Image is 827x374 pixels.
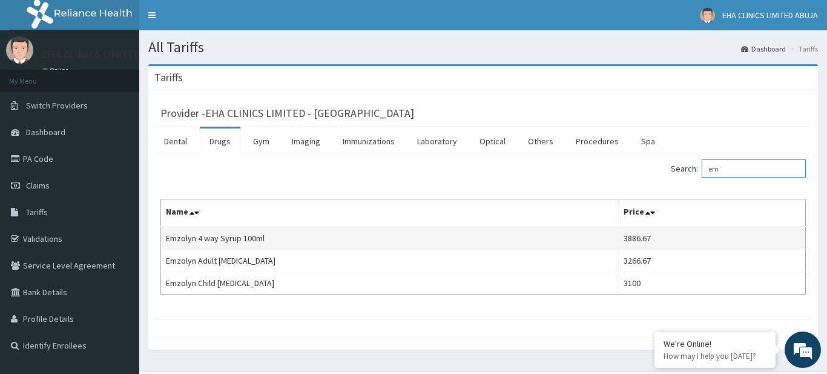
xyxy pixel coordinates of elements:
[26,100,88,111] span: Switch Providers
[154,72,183,83] h3: Tariffs
[161,250,619,272] td: Emzolyn Adult [MEDICAL_DATA]
[470,129,515,154] a: Optical
[631,129,665,154] a: Spa
[161,272,619,295] td: Emzolyn Child [MEDICAL_DATA]
[566,129,628,154] a: Procedures
[282,129,330,154] a: Imaging
[618,272,805,295] td: 3100
[6,247,231,289] textarea: Type your message and hit 'Enter'
[618,227,805,250] td: 3886.67
[618,250,805,272] td: 3266.67
[700,8,715,23] img: User Image
[200,129,240,154] a: Drugs
[70,110,167,233] span: We're online!
[243,129,279,154] a: Gym
[26,207,48,218] span: Tariffs
[161,199,619,227] th: Name
[199,6,228,35] div: Minimize live chat window
[702,159,806,178] input: Search:
[407,129,467,154] a: Laboratory
[618,199,805,227] th: Price
[154,129,197,154] a: Dental
[6,36,33,64] img: User Image
[148,39,818,55] h1: All Tariffs
[333,129,404,154] a: Immunizations
[22,61,49,91] img: d_794563401_company_1708531726252_794563401
[722,10,818,21] span: EHA CLINICS LIMITED ABUJA
[26,180,50,191] span: Claims
[63,68,203,84] div: Chat with us now
[671,159,806,178] label: Search:
[160,108,414,119] h3: Provider - EHA CLINICS LIMITED - [GEOGRAPHIC_DATA]
[161,227,619,250] td: Emzolyn 4 way Syrup 100ml
[787,44,818,54] li: Tariffs
[664,338,766,349] div: We're Online!
[26,127,65,138] span: Dashboard
[518,129,563,154] a: Others
[42,49,173,60] p: EHA CLINICS LIMITED ABUJA
[741,44,786,54] a: Dashboard
[664,351,766,361] p: How may I help you today?
[42,66,71,75] a: Online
